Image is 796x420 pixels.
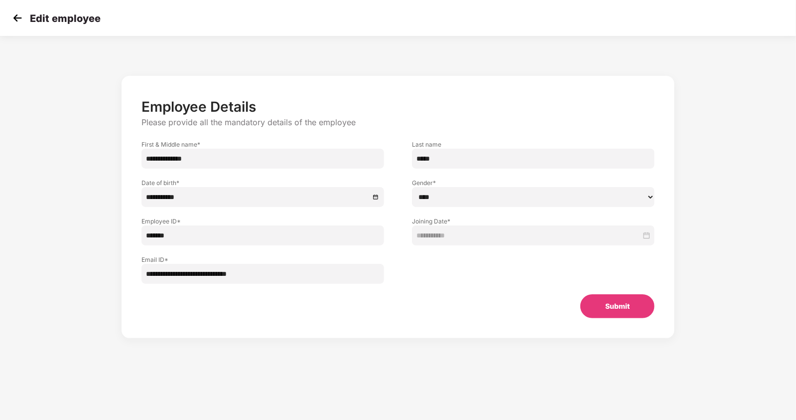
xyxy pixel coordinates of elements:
[141,140,384,149] label: First & Middle name
[141,255,384,264] label: Email ID
[141,179,384,187] label: Date of birth
[412,179,655,187] label: Gender
[141,98,655,115] p: Employee Details
[412,217,655,225] label: Joining Date
[412,140,655,149] label: Last name
[30,12,101,24] p: Edit employee
[141,217,384,225] label: Employee ID
[10,10,25,25] img: svg+xml;base64,PHN2ZyB4bWxucz0iaHR0cDovL3d3dy53My5vcmcvMjAwMC9zdmciIHdpZHRoPSIzMCIgaGVpZ2h0PSIzMC...
[580,294,655,318] button: Submit
[141,117,655,128] p: Please provide all the mandatory details of the employee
